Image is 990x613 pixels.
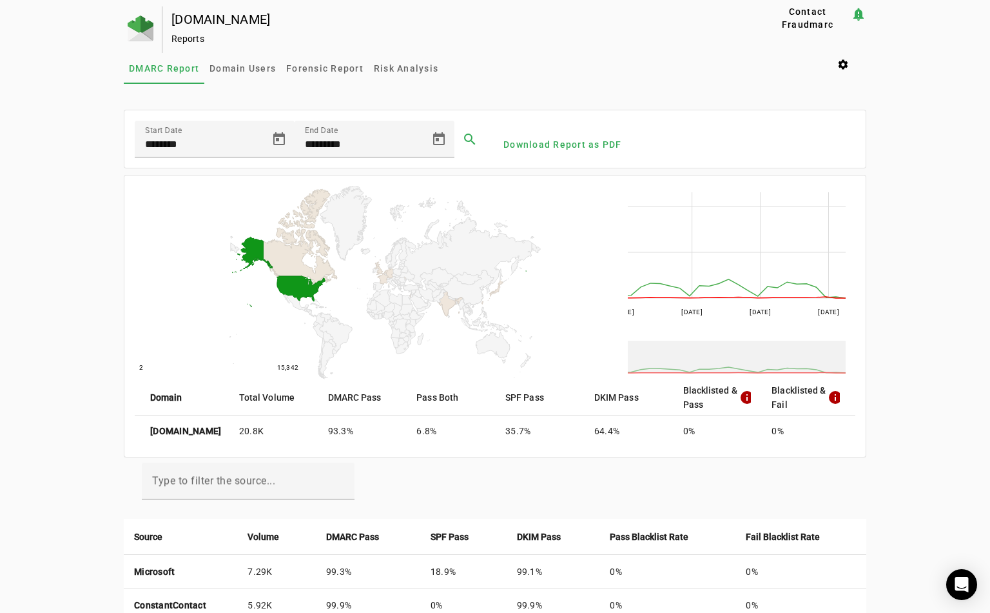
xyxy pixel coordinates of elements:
span: Download Report as PDF [503,138,622,151]
mat-header-cell: Pass Both [406,379,495,416]
a: Forensic Report [281,53,369,84]
button: Open calendar [423,124,454,155]
mat-cell: 35.7% [495,416,584,447]
mat-label: Type to filter the source... [152,475,275,487]
text: 15,342 [277,364,299,371]
strong: Pass Blacklist Rate [610,530,688,544]
mat-cell: 93.3% [318,416,407,447]
div: Reports [171,32,723,45]
span: Contact Fraudmarc [770,5,846,31]
div: DMARC Pass [326,530,410,544]
span: Domain Users [209,64,276,73]
mat-header-cell: DMARC Pass [318,379,407,416]
mat-label: End Date [305,126,338,135]
strong: Domain [150,390,182,405]
div: Fail Blacklist Rate [746,530,856,544]
strong: Volume [247,530,279,544]
td: 99.1% [507,555,600,588]
button: Download Report as PDF [498,133,627,156]
div: Open Intercom Messenger [946,569,977,600]
mat-label: Start Date [145,126,182,135]
mat-header-cell: Blacklisted & Fail [761,379,855,416]
div: [DOMAIN_NAME] [171,13,723,26]
div: Volume [247,530,305,544]
div: DKIM Pass [517,530,590,544]
svg: A chart. [135,186,628,379]
a: Risk Analysis [369,53,443,84]
mat-header-cell: SPF Pass [495,379,584,416]
mat-icon: info [828,390,840,405]
strong: ConstantContact [134,600,206,610]
strong: SPF Pass [431,530,469,544]
mat-icon: notification_important [851,6,866,22]
span: Risk Analysis [374,64,438,73]
span: DMARC Report [129,64,199,73]
mat-header-cell: DKIM Pass [584,379,673,416]
mat-header-cell: Blacklisted & Pass [673,379,762,416]
td: 99.3% [316,555,420,588]
mat-icon: info [739,390,751,405]
text: [DATE] [681,308,703,316]
strong: Source [134,530,162,544]
td: 0% [599,555,735,588]
a: Domain Users [204,53,281,84]
strong: DKIM Pass [517,530,561,544]
mat-header-cell: Total Volume [229,379,318,416]
div: SPF Pass [431,530,496,544]
strong: Microsoft [134,567,175,577]
td: 7.29K [237,555,315,588]
mat-cell: 0% [761,416,855,447]
td: 18.9% [420,555,507,588]
strong: [DOMAIN_NAME] [150,425,221,437]
td: 0% [735,555,866,588]
mat-cell: 6.8% [406,416,495,447]
img: Fraudmarc Logo [128,15,153,41]
span: Forensic Report [286,64,364,73]
text: [DATE] [818,308,839,316]
mat-cell: 64.4% [584,416,673,447]
text: 2 [139,364,143,371]
mat-cell: 20.8K [229,416,318,447]
strong: DMARC Pass [326,530,379,544]
strong: Fail Blacklist Rate [746,530,820,544]
button: Open calendar [264,124,295,155]
text: [DATE] [750,308,771,316]
a: DMARC Report [124,53,204,84]
button: Contact Fraudmarc [764,6,851,30]
div: Pass Blacklist Rate [610,530,725,544]
mat-cell: 0% [673,416,762,447]
div: Source [134,530,227,544]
